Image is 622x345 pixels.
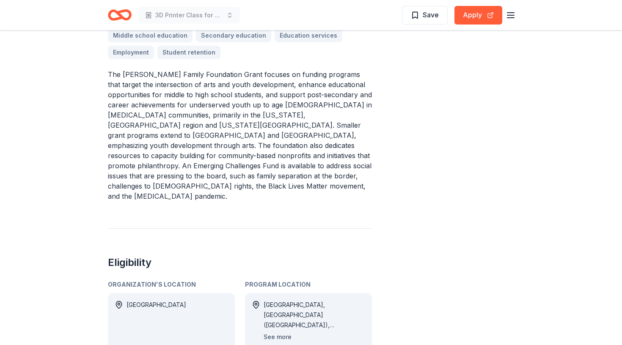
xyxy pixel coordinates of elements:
[108,5,132,25] a: Home
[108,256,372,269] h2: Eligibility
[423,9,439,20] span: Save
[454,6,502,25] button: Apply
[245,279,372,290] div: Program Location
[127,300,186,342] div: [GEOGRAPHIC_DATA]
[402,6,448,25] button: Save
[138,7,240,24] button: 3D Printer Class for Elementary and High School
[108,69,372,201] p: The [PERSON_NAME] Family Foundation Grant focuses on funding programs that target the intersectio...
[264,332,292,342] button: See more
[264,300,365,330] div: [GEOGRAPHIC_DATA], [GEOGRAPHIC_DATA] ([GEOGRAPHIC_DATA]), [GEOGRAPHIC_DATA] ([GEOGRAPHIC_DATA]), ...
[155,10,223,20] span: 3D Printer Class for Elementary and High School
[108,279,235,290] div: Organization's Location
